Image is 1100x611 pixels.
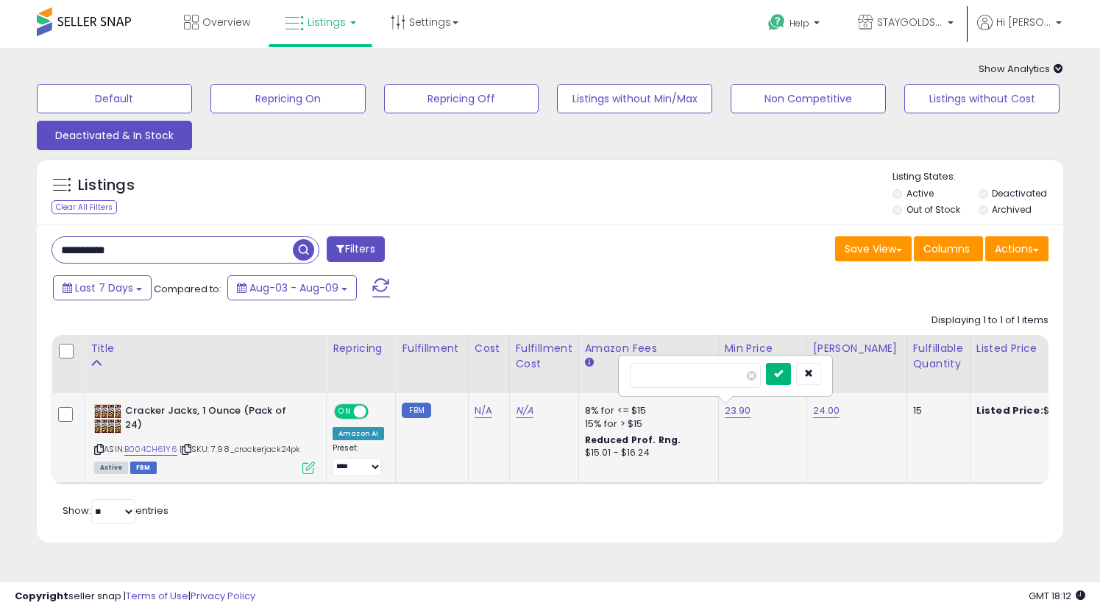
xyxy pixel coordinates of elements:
[475,403,492,418] a: N/A
[308,15,346,29] span: Listings
[333,341,389,356] div: Repricing
[585,341,712,356] div: Amazon Fees
[37,84,192,113] button: Default
[585,404,707,417] div: 8% for <= $15
[913,404,959,417] div: 15
[904,84,1060,113] button: Listings without Cost
[906,187,934,199] label: Active
[725,341,801,356] div: Min Price
[327,236,384,262] button: Filters
[557,84,712,113] button: Listings without Min/Max
[996,15,1051,29] span: Hi [PERSON_NAME]
[1029,589,1085,603] span: 2025-08-17 18:12 GMT
[91,341,320,356] div: Title
[756,2,834,48] a: Help
[402,403,430,418] small: FBM
[75,280,133,295] span: Last 7 Days
[15,589,68,603] strong: Copyright
[976,403,1043,417] b: Listed Price:
[63,504,168,518] span: Show: entries
[914,236,983,261] button: Columns
[985,236,1048,261] button: Actions
[731,84,886,113] button: Non Competitive
[725,403,751,418] a: 23.90
[906,203,960,216] label: Out of Stock
[516,341,572,372] div: Fulfillment Cost
[366,406,390,418] span: OFF
[191,589,255,603] a: Privacy Policy
[585,356,594,370] small: Amazon Fees.
[585,434,681,446] b: Reduced Prof. Rng.
[210,84,366,113] button: Repricing On
[877,15,943,29] span: STAYGOLDSALES
[125,404,304,435] b: Cracker Jacks, 1 Ounce (Pack of 24)
[475,341,503,356] div: Cost
[336,406,354,418] span: ON
[767,13,786,32] i: Get Help
[78,175,135,196] h5: Listings
[813,341,901,356] div: [PERSON_NAME]
[976,404,1099,417] div: $23.90
[124,443,177,456] a: B004CH61Y6
[52,200,117,214] div: Clear All Filters
[53,275,152,300] button: Last 7 Days
[813,403,840,418] a: 24.00
[893,170,1063,184] p: Listing States:
[992,203,1032,216] label: Archived
[227,275,357,300] button: Aug-03 - Aug-09
[249,280,338,295] span: Aug-03 - Aug-09
[94,404,315,473] div: ASIN:
[992,187,1047,199] label: Deactivated
[333,443,384,476] div: Preset:
[202,15,250,29] span: Overview
[979,62,1063,76] span: Show Analytics
[977,15,1062,48] a: Hi [PERSON_NAME]
[835,236,912,261] button: Save View
[94,404,121,434] img: 61Pk0-qI0NL._SL40_.jpg
[130,462,157,474] span: FBM
[402,341,461,356] div: Fulfillment
[384,84,539,113] button: Repricing Off
[923,241,970,256] span: Columns
[516,403,533,418] a: N/A
[585,417,707,431] div: 15% for > $15
[932,314,1048,328] div: Displaying 1 to 1 of 1 items
[94,462,128,474] span: All listings currently available for purchase on Amazon
[154,282,221,296] span: Compared to:
[789,17,809,29] span: Help
[180,443,301,455] span: | SKU: 7.98_crackerjack24pk
[126,589,188,603] a: Terms of Use
[333,427,384,440] div: Amazon AI
[37,121,192,150] button: Deactivated & In Stock
[913,341,964,372] div: Fulfillable Quantity
[15,590,255,604] div: seller snap | |
[585,447,707,459] div: $15.01 - $16.24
